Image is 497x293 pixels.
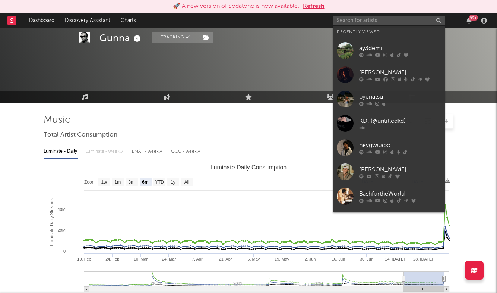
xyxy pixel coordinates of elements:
[24,13,60,28] a: Dashboard
[469,15,478,21] div: 99 +
[210,164,287,171] text: Luminate Daily Consumption
[134,257,148,261] text: 10. Mar
[44,131,117,140] span: Total Artist Consumption
[466,18,472,24] button: 99+
[359,141,441,150] div: heygwuapo
[333,63,445,87] a: [PERSON_NAME]
[115,180,121,185] text: 1m
[333,184,445,208] a: BashfortheWorld
[333,87,445,111] a: byenatsu
[115,13,141,28] a: Charts
[333,135,445,160] a: heygwuapo
[359,189,441,198] div: BashfortheWorld
[192,257,203,261] text: 7. Apr
[132,145,164,158] div: BMAT - Weekly
[105,257,119,261] text: 24. Feb
[337,28,441,37] div: Recently Viewed
[304,257,316,261] text: 2. Jun
[333,160,445,184] a: [PERSON_NAME]
[184,180,189,185] text: All
[155,180,164,185] text: YTD
[44,145,78,158] div: Luminate - Daily
[359,68,441,77] div: [PERSON_NAME]
[219,257,232,261] text: 21. Apr
[58,207,66,212] text: 40M
[333,111,445,135] a: KD! (@untitledkd)
[333,208,445,233] a: Lelo
[58,228,66,233] text: 20M
[171,145,201,158] div: OCC - Weekly
[171,180,175,185] text: 1y
[333,16,445,25] input: Search for artists
[359,165,441,174] div: [PERSON_NAME]
[303,2,325,11] button: Refresh
[333,38,445,63] a: ay3demi
[359,44,441,53] div: ay3demi
[60,13,115,28] a: Discovery Assistant
[360,257,373,261] text: 30. Jun
[332,257,345,261] text: 16. Jun
[385,257,405,261] text: 14. [DATE]
[247,257,260,261] text: 5. May
[63,249,66,253] text: 0
[84,180,96,185] text: Zoom
[162,257,176,261] text: 24. Mar
[173,2,299,11] div: 🚀 A new version of Sodatone is now available.
[275,257,289,261] text: 19. May
[359,116,441,125] div: KD! (@untitledkd)
[413,257,433,261] text: 28. [DATE]
[129,180,135,185] text: 3m
[359,92,441,101] div: byenatsu
[77,257,91,261] text: 10. Feb
[99,32,143,44] div: Gunna
[142,180,148,185] text: 6m
[152,32,199,43] button: Tracking
[101,180,107,185] text: 1w
[49,198,54,246] text: Luminate Daily Streams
